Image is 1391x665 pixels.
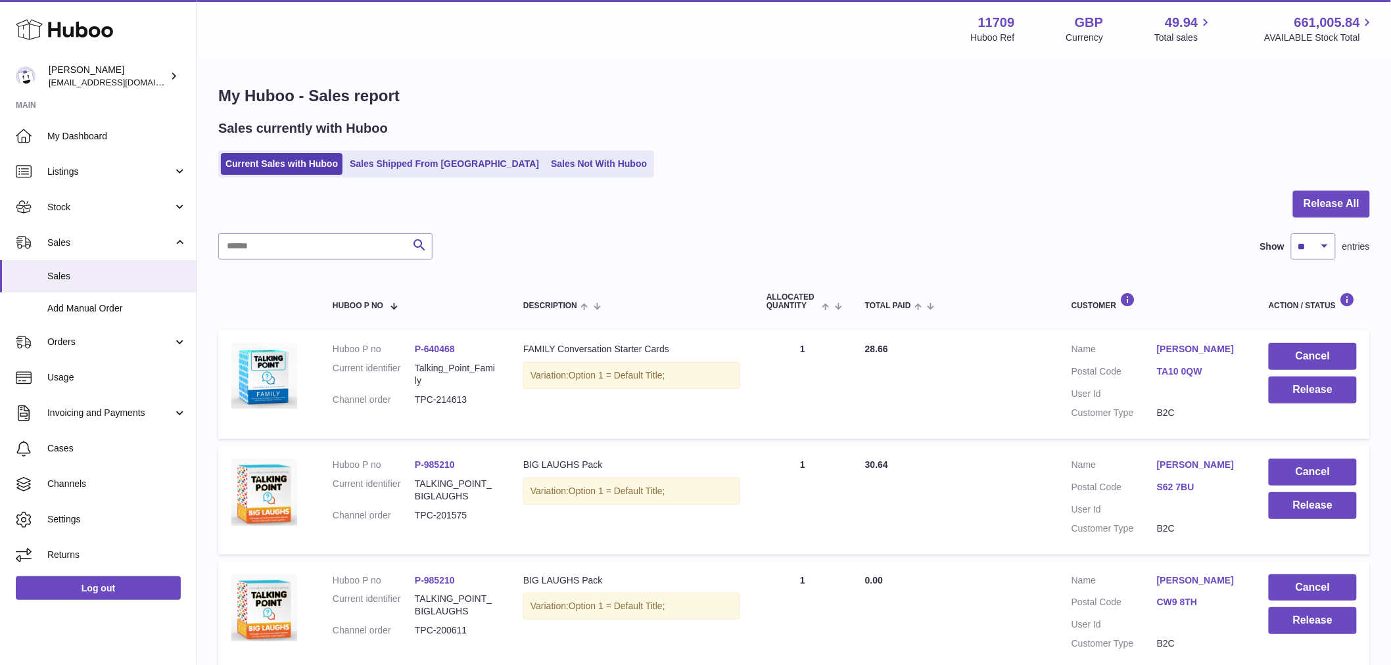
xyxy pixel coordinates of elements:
button: Cancel [1269,343,1357,370]
dt: Postal Code [1072,365,1157,381]
span: AVAILABLE Stock Total [1264,32,1375,44]
dt: Name [1072,459,1157,474]
dd: TALKING_POINT_BIGLAUGHS [415,593,497,618]
a: 49.94 Total sales [1154,14,1213,44]
dt: User Id [1072,503,1157,516]
a: P-985210 [415,459,455,470]
dt: Current identifier [333,478,415,503]
h1: My Huboo - Sales report [218,85,1370,106]
span: Channels [47,478,187,490]
div: Variation: [523,593,740,620]
a: Current Sales with Huboo [221,153,342,175]
h2: Sales currently with Huboo [218,120,388,137]
span: Option 1 = Default Title; [569,486,665,496]
div: Huboo Ref [971,32,1015,44]
span: 661,005.84 [1294,14,1360,32]
span: ALLOCATED Quantity [766,293,818,310]
dt: Current identifier [333,362,415,387]
span: [EMAIL_ADDRESS][DOMAIN_NAME] [49,77,193,87]
span: Returns [47,549,187,561]
dt: Postal Code [1072,481,1157,497]
td: 1 [753,446,852,555]
a: P-640468 [415,344,455,354]
dd: B2C [1157,407,1242,419]
span: Orders [47,336,173,348]
div: Variation: [523,478,740,505]
a: TA10 0QW [1157,365,1242,378]
span: Invoicing and Payments [47,407,173,419]
a: Sales Not With Huboo [546,153,651,175]
button: Cancel [1269,574,1357,601]
span: Sales [47,237,173,249]
img: internalAdmin-11709@internal.huboo.com [16,66,35,86]
dd: TPC-214613 [415,394,497,406]
span: Total paid [865,302,911,310]
span: Stock [47,201,173,214]
td: 1 [753,330,852,439]
span: Description [523,302,577,310]
a: [PERSON_NAME] [1157,459,1242,471]
dt: Name [1072,574,1157,590]
span: 49.94 [1165,14,1198,32]
a: Sales Shipped From [GEOGRAPHIC_DATA] [345,153,544,175]
img: Family-Store.jpg [231,343,297,409]
a: 661,005.84 AVAILABLE Stock Total [1264,14,1375,44]
dd: TPC-201575 [415,509,497,522]
dt: User Id [1072,388,1157,400]
a: CW9 8TH [1157,596,1242,608]
dt: Huboo P no [333,459,415,471]
a: Log out [16,576,181,600]
dt: Huboo P no [333,574,415,587]
dt: Channel order [333,509,415,522]
dt: Postal Code [1072,596,1157,612]
span: 0.00 [865,575,883,585]
div: Variation: [523,362,740,389]
dt: Customer Type [1072,407,1157,419]
a: [PERSON_NAME] [1157,343,1242,355]
span: 28.66 [865,344,888,354]
span: Huboo P no [333,302,383,310]
a: [PERSON_NAME] [1157,574,1242,587]
div: BIG LAUGHS Pack [523,574,740,587]
div: Currency [1066,32,1104,44]
dt: Channel order [333,394,415,406]
span: Total sales [1154,32,1213,44]
span: 30.64 [865,459,888,470]
span: Usage [47,371,187,384]
span: Add Manual Order [47,302,187,315]
dd: TALKING_POINT_BIGLAUGHS [415,478,497,503]
div: BIG LAUGHS Pack [523,459,740,471]
a: P-985210 [415,575,455,585]
img: Screenshot2024-04-16133416.png [231,459,297,526]
div: Customer [1072,292,1242,310]
button: Release [1269,492,1357,519]
dt: Customer Type [1072,637,1157,650]
dt: Huboo P no [333,343,415,355]
span: Cases [47,442,187,455]
strong: GBP [1075,14,1103,32]
dt: Channel order [333,624,415,637]
span: Option 1 = Default Title; [569,601,665,611]
span: Settings [47,513,187,526]
dt: Name [1072,343,1157,359]
button: Release [1269,377,1357,403]
dd: B2C [1157,637,1242,650]
dt: Customer Type [1072,522,1157,535]
span: Listings [47,166,173,178]
a: S62 7BU [1157,481,1242,493]
div: Action / Status [1269,292,1357,310]
button: Cancel [1269,459,1357,486]
img: Screenshot2024-04-16133416.png [231,574,297,641]
button: Release [1269,607,1357,634]
button: Release All [1293,191,1370,218]
dd: B2C [1157,522,1242,535]
dt: Current identifier [333,593,415,618]
div: FAMILY Conversation Starter Cards [523,343,740,355]
dt: User Id [1072,618,1157,631]
span: My Dashboard [47,130,187,143]
dd: Talking_Point_Family [415,362,497,387]
span: Sales [47,270,187,283]
label: Show [1260,241,1285,253]
div: [PERSON_NAME] [49,64,167,89]
strong: 11709 [978,14,1015,32]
